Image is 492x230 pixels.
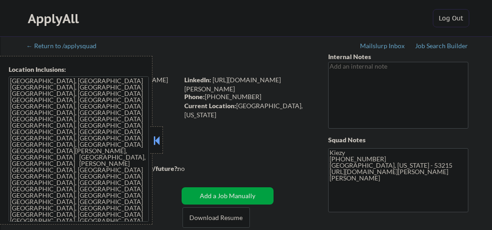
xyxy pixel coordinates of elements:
div: [PHONE_NUMBER] [184,92,313,101]
div: Squad Notes [328,135,468,145]
a: Mailslurp Inbox [360,42,406,51]
div: ApplyAll [28,11,81,26]
strong: Phone: [184,93,205,100]
button: Log Out [433,9,469,27]
a: Job Search Builder [415,42,468,51]
strong: Current Location: [184,102,236,110]
div: Internal Notes [328,52,468,61]
a: ← Return to /applysquad [26,42,105,51]
strong: LinkedIn: [184,76,211,84]
div: Location Inclusions: [9,65,149,74]
div: Mailslurp Inbox [360,43,406,49]
div: ← Return to /applysquad [26,43,105,49]
div: Job Search Builder [415,43,468,49]
a: [URL][DOMAIN_NAME][PERSON_NAME] [184,76,281,93]
button: Add a Job Manually [182,187,274,205]
div: no [178,164,203,173]
button: Download Resume [183,207,250,228]
div: [GEOGRAPHIC_DATA], [US_STATE] [184,101,313,119]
